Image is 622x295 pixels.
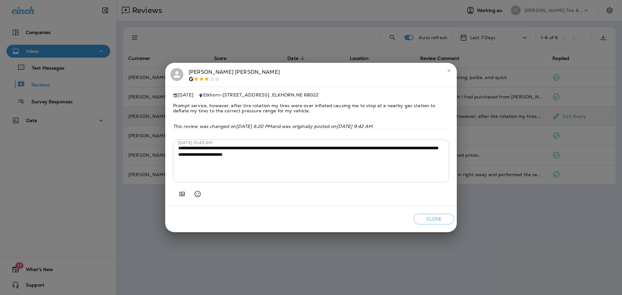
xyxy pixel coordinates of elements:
[176,187,189,200] button: Add in a premade template
[272,123,373,129] span: and was originally posted on [DATE] 9:42 AM
[203,92,318,98] span: Elkhorn - [STREET_ADDRESS] , ELKHORN , NE 68022
[189,68,280,82] div: [PERSON_NAME] [PERSON_NAME]
[173,98,449,119] span: Prompt service, however, after tire rotation my tires were over inflated causing me to stop at a ...
[414,214,454,224] button: Close
[173,92,193,98] span: [DATE]
[191,187,204,200] button: Select an emoji
[173,124,449,129] p: This review was changed on [DATE] 6:20 PM
[444,65,454,76] button: close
